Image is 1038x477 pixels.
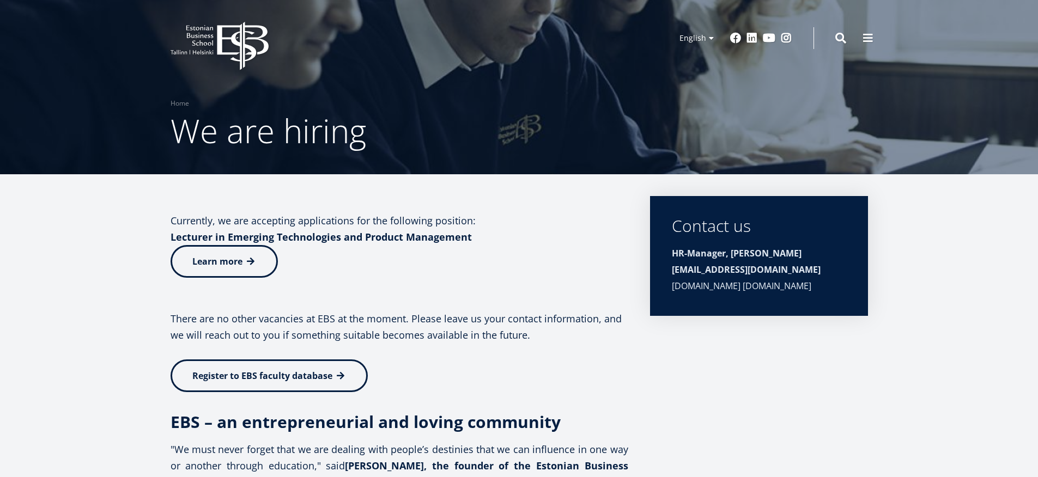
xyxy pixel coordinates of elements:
a: Youtube [763,33,775,44]
a: Learn more [171,245,278,278]
span: Register to EBS faculty database [192,370,332,382]
strong: HR-Manager, [PERSON_NAME][EMAIL_ADDRESS][DOMAIN_NAME] [672,247,821,276]
a: Facebook [730,33,741,44]
strong: EBS – an entrepreneurial and loving community [171,411,561,433]
span: Learn more [192,255,242,267]
a: Linkedin [746,33,757,44]
a: Instagram [781,33,792,44]
strong: Lecturer in Emerging Technologies and Product Management [171,230,472,243]
p: There are no other vacancies at EBS at the moment. Please leave us your contact information, and ... [171,310,628,343]
p: Currently, we are accepting applications for the following position: [171,212,628,245]
div: [DOMAIN_NAME] [DOMAIN_NAME] [672,245,846,294]
a: Register to EBS faculty database [171,359,368,392]
span: We are hiring [171,108,366,153]
a: Home [171,98,189,109]
div: Contact us [672,218,846,234]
